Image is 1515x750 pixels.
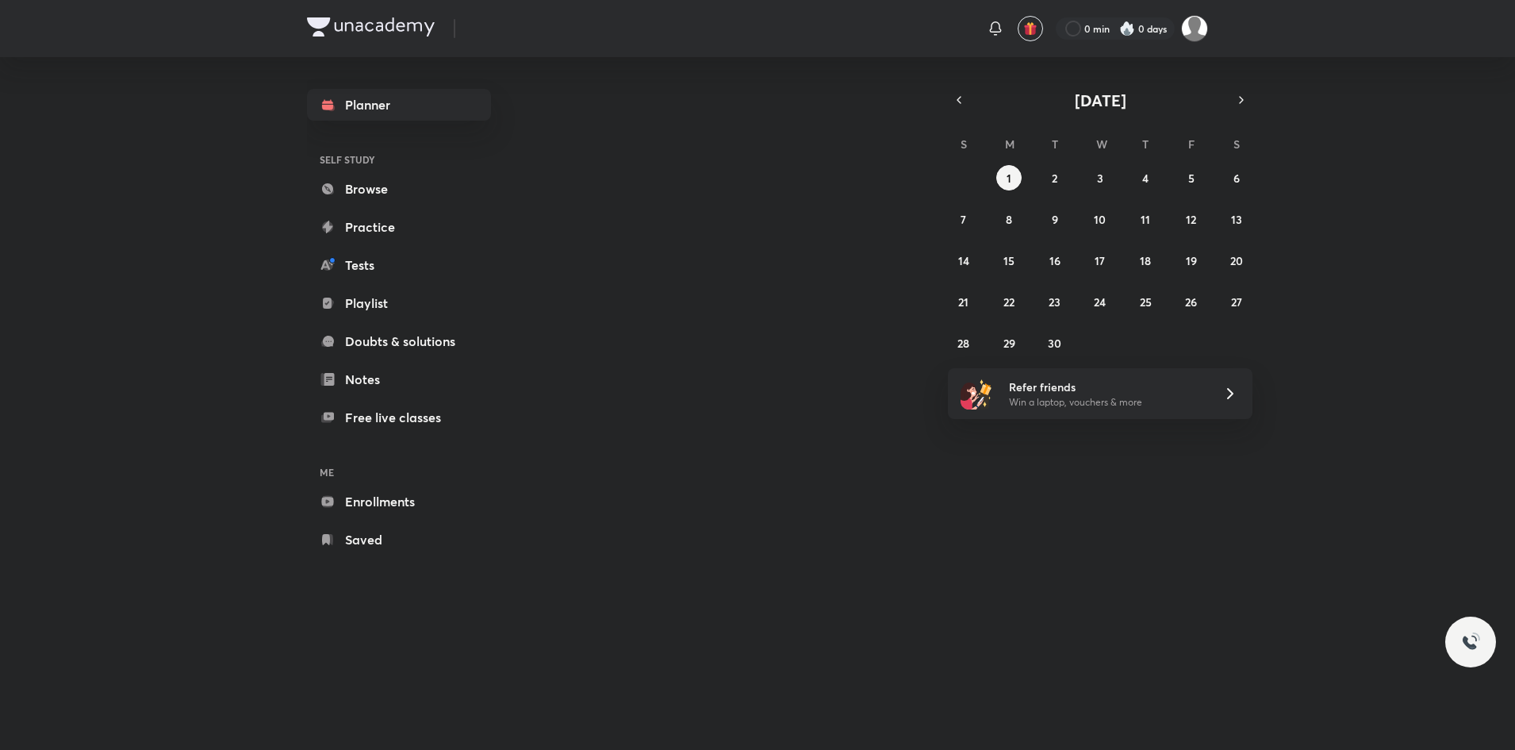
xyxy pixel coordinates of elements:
abbr: September 20, 2025 [1230,253,1243,268]
button: September 13, 2025 [1224,206,1249,232]
button: September 14, 2025 [951,248,976,273]
abbr: Saturday [1233,137,1240,152]
h6: ME [307,459,491,486]
button: September 16, 2025 [1042,248,1068,273]
abbr: Monday [1005,137,1014,152]
abbr: September 6, 2025 [1233,171,1240,186]
abbr: Friday [1188,137,1195,152]
button: September 18, 2025 [1133,248,1158,273]
a: Enrollments [307,486,491,517]
a: Doubts & solutions [307,325,491,357]
button: September 1, 2025 [996,165,1022,190]
a: Practice [307,211,491,243]
abbr: September 23, 2025 [1049,294,1060,310]
button: September 12, 2025 [1179,206,1204,232]
abbr: September 12, 2025 [1186,212,1196,227]
abbr: September 1, 2025 [1007,171,1011,186]
abbr: September 5, 2025 [1188,171,1195,186]
button: September 5, 2025 [1179,165,1204,190]
abbr: September 30, 2025 [1048,336,1061,351]
abbr: September 7, 2025 [961,212,966,227]
abbr: September 4, 2025 [1142,171,1149,186]
button: September 21, 2025 [951,289,976,314]
abbr: September 27, 2025 [1231,294,1242,310]
button: September 7, 2025 [951,206,976,232]
button: September 17, 2025 [1087,248,1113,273]
abbr: September 8, 2025 [1006,212,1012,227]
abbr: September 24, 2025 [1094,294,1106,310]
abbr: September 28, 2025 [957,336,969,351]
abbr: September 10, 2025 [1094,212,1106,227]
button: September 10, 2025 [1087,206,1113,232]
abbr: September 13, 2025 [1231,212,1242,227]
a: Tests [307,249,491,281]
button: September 6, 2025 [1224,165,1249,190]
abbr: September 21, 2025 [958,294,968,310]
button: September 28, 2025 [951,330,976,356]
abbr: September 18, 2025 [1140,253,1151,268]
a: Free live classes [307,402,491,433]
button: September 23, 2025 [1042,289,1068,314]
button: September 2, 2025 [1042,165,1068,190]
abbr: Wednesday [1096,137,1107,152]
button: avatar [1018,16,1043,41]
button: September 22, 2025 [996,289,1022,314]
button: September 20, 2025 [1224,248,1249,273]
abbr: September 26, 2025 [1185,294,1197,310]
a: Planner [307,89,491,121]
button: September 27, 2025 [1224,289,1249,314]
abbr: September 2, 2025 [1052,171,1057,186]
button: September 15, 2025 [996,248,1022,273]
abbr: Tuesday [1052,137,1058,152]
button: September 24, 2025 [1087,289,1113,314]
abbr: September 22, 2025 [1003,294,1014,310]
img: Company Logo [307,17,435,37]
button: September 8, 2025 [996,206,1022,232]
abbr: September 3, 2025 [1097,171,1103,186]
h6: Refer friends [1009,379,1204,395]
p: Win a laptop, vouchers & more [1009,395,1204,410]
img: avatar [1023,21,1037,36]
button: September 26, 2025 [1179,289,1204,314]
button: September 30, 2025 [1042,330,1068,356]
abbr: September 9, 2025 [1052,212,1058,227]
img: Prakhar Mishra [1181,15,1208,42]
button: September 9, 2025 [1042,206,1068,232]
a: Notes [307,363,491,395]
a: Company Logo [307,17,435,40]
a: Playlist [307,287,491,319]
img: streak [1119,21,1135,37]
abbr: September 11, 2025 [1141,212,1150,227]
h6: SELF STUDY [307,146,491,173]
abbr: September 14, 2025 [958,253,969,268]
button: September 19, 2025 [1179,248,1204,273]
a: Browse [307,173,491,205]
abbr: Sunday [961,137,967,152]
button: September 25, 2025 [1133,289,1158,314]
button: September 29, 2025 [996,330,1022,356]
button: September 3, 2025 [1087,165,1113,190]
abbr: September 29, 2025 [1003,336,1015,351]
span: [DATE] [1075,90,1126,111]
abbr: September 17, 2025 [1095,253,1105,268]
a: Saved [307,524,491,556]
button: September 11, 2025 [1133,206,1158,232]
abbr: September 19, 2025 [1186,253,1197,268]
button: [DATE] [970,89,1230,111]
abbr: Thursday [1142,137,1149,152]
abbr: September 25, 2025 [1140,294,1152,310]
abbr: September 16, 2025 [1049,253,1060,268]
button: September 4, 2025 [1133,165,1158,190]
abbr: September 15, 2025 [1003,253,1014,268]
img: ttu [1461,633,1480,652]
img: referral [961,378,992,410]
